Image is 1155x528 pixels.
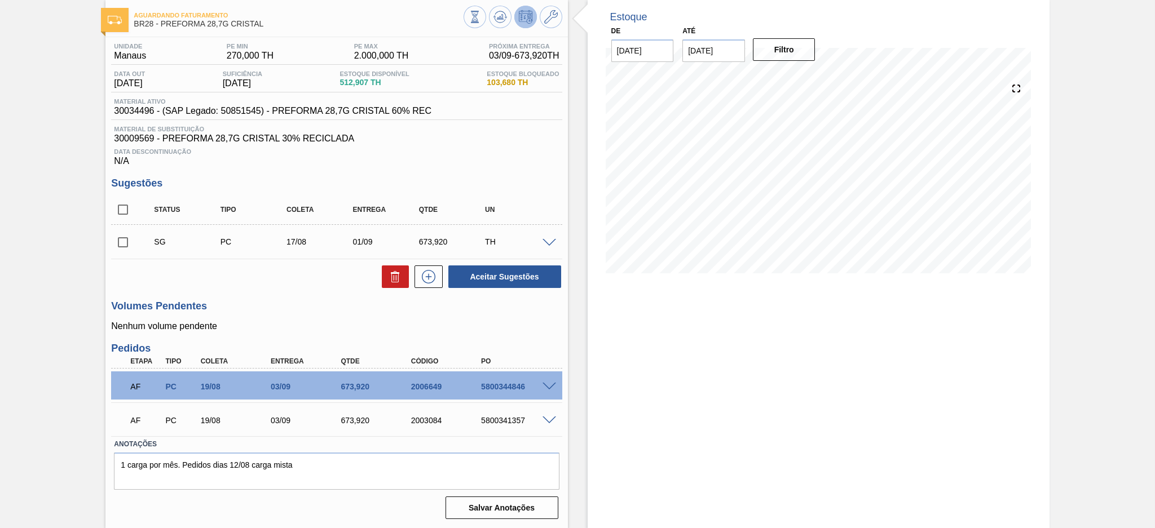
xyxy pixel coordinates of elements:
span: Data out [114,70,145,77]
p: AF [130,416,161,425]
input: dd/mm/yyyy [611,39,674,62]
div: Qtde [416,206,491,214]
div: Coleta [284,206,358,214]
div: Aguardando Faturamento [127,408,164,433]
div: Aguardando Faturamento [127,374,164,399]
span: Material ativo [114,98,431,105]
div: 673,920 [338,416,417,425]
input: dd/mm/yyyy [682,39,745,62]
div: 673,920 [338,382,417,391]
div: 2006649 [408,382,487,391]
span: PE MIN [227,43,274,50]
p: Nenhum volume pendente [111,321,562,331]
span: BR28 - PREFORMA 28,7G CRISTAL [134,20,463,28]
label: De [611,27,621,35]
span: Próxima Entrega [489,43,559,50]
div: 03/09/2025 [268,416,347,425]
div: Código [408,357,487,365]
div: Nova sugestão [409,265,443,288]
span: 30034496 - (SAP Legado: 50851545) - PREFORMA 28,7G CRISTAL 60% REC [114,106,431,116]
span: 512,907 TH [340,78,409,87]
img: Ícone [108,16,122,24]
div: Pedido de Compra [218,237,292,246]
button: Ir ao Master Data / Geral [540,6,562,28]
span: Manaus [114,51,146,61]
span: [DATE] [223,78,262,88]
div: 2003084 [408,416,487,425]
div: Etapa [127,357,164,365]
div: 03/09/2025 [268,382,347,391]
div: 673,920 [416,237,491,246]
div: N/A [111,144,562,166]
span: Unidade [114,43,146,50]
div: TH [482,237,557,246]
textarea: 1 carga por mês. Pedidos dias 12/08 carga mista [114,452,559,490]
button: Desprogramar Estoque [514,6,537,28]
span: 30009569 - PREFORMA 28,7G CRISTAL 30% RECICLADA [114,134,559,144]
span: Estoque Disponível [340,70,409,77]
div: Coleta [198,357,277,365]
span: Material de Substituição [114,126,559,132]
div: 5800341357 [478,416,557,425]
span: Suficiência [223,70,262,77]
button: Salvar Anotações [446,496,558,519]
div: 17/08/2025 [284,237,358,246]
div: Tipo [162,357,199,365]
div: 19/08/2025 [198,416,277,425]
div: Sugestão Criada [151,237,226,246]
button: Atualizar Gráfico [489,6,512,28]
div: PO [478,357,557,365]
label: Até [682,27,695,35]
button: Aceitar Sugestões [448,265,561,288]
div: Aceitar Sugestões [443,264,562,289]
span: [DATE] [114,78,145,88]
button: Filtro [753,38,815,61]
h3: Volumes Pendentes [111,300,562,312]
span: 103,680 TH [487,78,559,87]
span: 2.000,000 TH [354,51,409,61]
h3: Pedidos [111,343,562,354]
span: PE MAX [354,43,409,50]
span: 03/09 - 673,920 TH [489,51,559,61]
div: Entrega [268,357,347,365]
div: Pedido de Compra [162,416,199,425]
span: Data Descontinuação [114,148,559,155]
span: Estoque Bloqueado [487,70,559,77]
div: 01/09/2025 [350,237,424,246]
div: Tipo [218,206,292,214]
button: Visão Geral dos Estoques [464,6,486,28]
div: 5800344846 [478,382,557,391]
span: Aguardando Faturamento [134,12,463,19]
div: Status [151,206,226,214]
span: 270,000 TH [227,51,274,61]
label: Anotações [114,436,559,452]
div: Qtde [338,357,417,365]
div: Estoque [610,11,647,23]
div: Excluir Sugestões [376,265,409,288]
h3: Sugestões [111,178,562,189]
p: AF [130,382,161,391]
div: 19/08/2025 [198,382,277,391]
div: UN [482,206,557,214]
div: Pedido de Compra [162,382,199,391]
div: Entrega [350,206,424,214]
